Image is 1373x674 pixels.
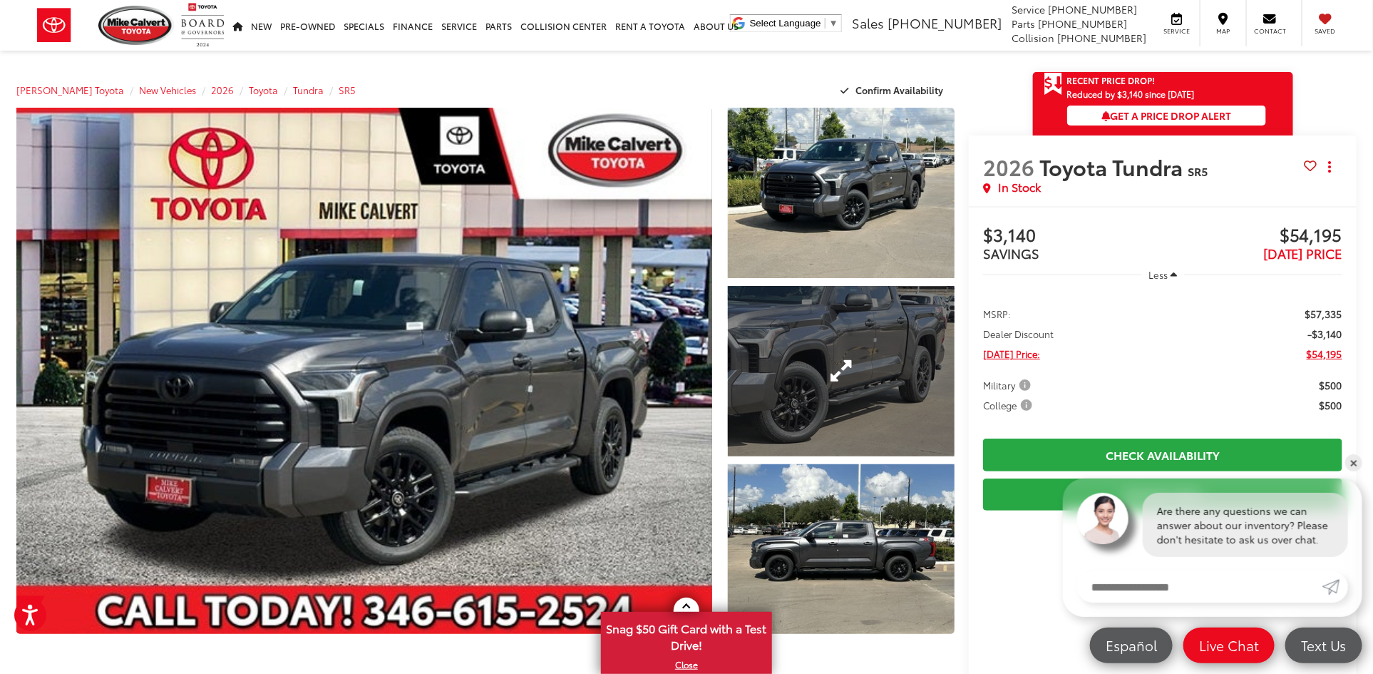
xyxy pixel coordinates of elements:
[983,378,1036,392] button: Military
[1067,89,1266,98] span: Reduced by $3,140 since [DATE]
[1263,244,1342,262] span: [DATE] PRICE
[1192,636,1266,654] span: Live Chat
[728,464,955,635] a: Expand Photo 3
[983,225,1163,247] span: $3,140
[725,462,957,636] img: 2026 Toyota Tundra SR5
[728,286,955,456] a: Expand Photo 2
[983,398,1037,412] button: College
[16,108,712,634] a: Expand Photo 0
[1310,26,1341,36] span: Saved
[16,83,124,96] a: [PERSON_NAME] Toyota
[829,18,838,29] span: ▼
[1044,72,1063,96] span: Get Price Drop Alert
[750,18,821,29] span: Select Language
[1148,268,1168,281] span: Less
[1038,16,1127,31] span: [PHONE_NUMBER]
[1039,151,1188,182] span: Toyota Tundra
[1143,493,1348,557] div: Are there any questions we can answer about our inventory? Please don't hesitate to ask us over c...
[1067,74,1156,86] span: Recent Price Drop!
[1099,636,1164,654] span: Español
[983,327,1054,341] span: Dealer Discount
[1254,26,1286,36] span: Contact
[983,151,1034,182] span: 2026
[9,105,719,637] img: 2026 Toyota Tundra SR5
[1208,26,1239,36] span: Map
[1183,628,1275,663] a: Live Chat
[1322,571,1348,603] a: Submit
[855,83,943,96] span: Confirm Availability
[983,244,1039,262] span: SAVINGS
[1141,262,1184,287] button: Less
[1012,2,1045,16] span: Service
[249,83,278,96] a: Toyota
[1307,347,1342,361] span: $54,195
[139,83,196,96] a: New Vehicles
[728,108,955,278] a: Expand Photo 1
[602,613,771,657] span: Snag $50 Gift Card with a Test Drive!
[852,14,884,32] span: Sales
[998,179,1041,195] span: In Stock
[1328,161,1331,173] span: dropdown dots
[339,83,356,96] a: SR5
[1285,628,1362,663] a: Text Us
[1294,636,1354,654] span: Text Us
[1012,16,1035,31] span: Parts
[1305,307,1342,321] span: $57,335
[983,479,1342,511] a: Instant Deal
[983,307,1011,321] span: MSRP:
[750,18,838,29] a: Select Language​
[725,106,957,280] img: 2026 Toyota Tundra SR5
[1033,72,1293,89] a: Get Price Drop Alert Recent Price Drop!
[983,398,1035,412] span: College
[1077,493,1128,544] img: Agent profile photo
[1320,378,1342,392] span: $500
[888,14,1002,32] span: [PHONE_NUMBER]
[293,83,324,96] a: Tundra
[1090,628,1173,663] a: Español
[1163,225,1342,247] span: $54,195
[16,596,45,618] a: Get Price Drop Alert
[983,378,1034,392] span: Military
[1057,31,1146,45] span: [PHONE_NUMBER]
[983,347,1040,361] span: [DATE] Price:
[1308,327,1342,341] span: -$3,140
[211,83,234,96] a: 2026
[1188,163,1208,179] span: SR5
[98,6,174,45] img: Mike Calvert Toyota
[833,78,955,103] button: Confirm Availability
[983,439,1342,471] a: Check Availability
[1161,26,1193,36] span: Service
[1317,154,1342,179] button: Actions
[1320,398,1342,412] span: $500
[1012,31,1054,45] span: Collision
[1077,571,1322,603] input: Enter your message
[1048,2,1137,16] span: [PHONE_NUMBER]
[1101,108,1231,123] span: Get a Price Drop Alert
